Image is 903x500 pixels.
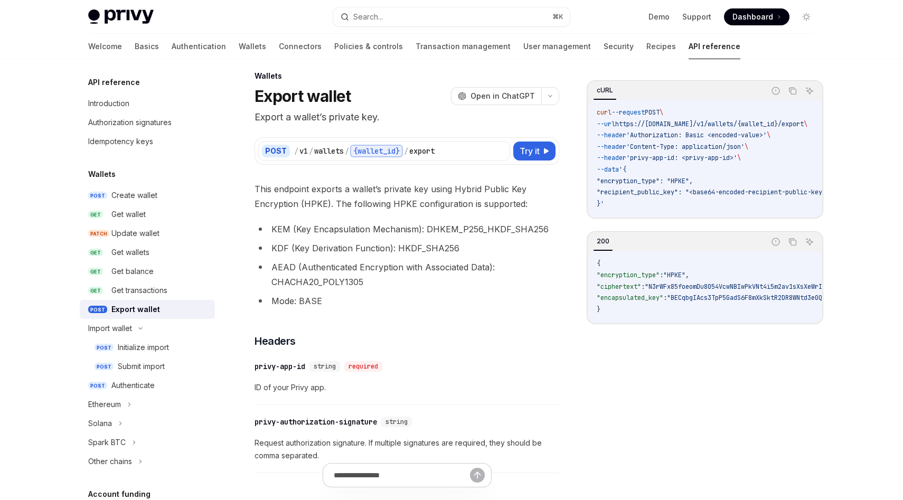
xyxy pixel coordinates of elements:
[597,200,604,208] span: }'
[80,205,215,224] a: GETGet wallet
[513,141,556,161] button: Try it
[804,120,807,128] span: \
[80,281,215,300] a: GETGet transactions
[619,165,626,174] span: '{
[612,108,645,117] span: --request
[663,271,685,279] span: "HPKE"
[80,113,215,132] a: Authorization signatures
[255,87,351,106] h1: Export wallet
[404,146,408,156] div: /
[255,294,559,308] li: Mode: BASE
[724,8,789,25] a: Dashboard
[803,84,816,98] button: Ask AI
[745,143,748,151] span: \
[88,249,103,257] span: GET
[279,34,322,59] a: Connectors
[88,168,116,181] h5: Wallets
[416,34,511,59] a: Transaction management
[660,271,663,279] span: :
[597,177,693,185] span: "encryption_type": "HPKE",
[111,284,167,297] div: Get transactions
[80,357,215,376] a: POSTSubmit import
[597,165,619,174] span: --data
[135,34,159,59] a: Basics
[648,12,670,22] a: Demo
[682,12,711,22] a: Support
[803,235,816,249] button: Ask AI
[80,376,215,395] a: POSTAuthenticate
[255,182,559,211] span: This endpoint exports a wallet’s private key using Hybrid Public Key Encryption (HPKE). The follo...
[255,361,305,372] div: privy-app-id
[353,11,383,23] div: Search...
[597,188,830,196] span: "recipient_public_key": "<base64-encoded-recipient-public-key>"
[255,381,559,394] span: ID of your Privy app.
[334,34,403,59] a: Policies & controls
[333,7,570,26] button: Search...⌘K
[88,97,129,110] div: Introduction
[294,146,298,156] div: /
[80,224,215,243] a: PATCHUpdate wallet
[88,436,126,449] div: Spark BTC
[597,305,600,314] span: }
[314,146,344,156] div: wallets
[451,87,541,105] button: Open in ChatGPT
[597,131,626,139] span: --header
[88,10,154,24] img: light logo
[118,341,169,354] div: Initialize import
[769,235,783,249] button: Report incorrect code
[111,246,149,259] div: Get wallets
[255,222,559,237] li: KEM (Key Encapsulation Mechanism): DHKEM_P256_HKDF_SHA256
[385,418,408,426] span: string
[262,145,290,157] div: POST
[88,306,107,314] span: POST
[660,108,663,117] span: \
[299,146,308,156] div: v1
[111,265,154,278] div: Get balance
[597,294,663,302] span: "encapsulated_key"
[88,230,109,238] span: PATCH
[597,108,612,117] span: curl
[80,186,215,205] a: POSTCreate wallet
[798,8,815,25] button: Toggle dark mode
[111,303,160,316] div: Export wallet
[350,145,403,157] div: {wallet_id}
[470,468,485,483] button: Send message
[111,379,155,392] div: Authenticate
[88,287,103,295] span: GET
[80,243,215,262] a: GETGet wallets
[737,154,741,162] span: \
[111,208,146,221] div: Get wallet
[689,34,740,59] a: API reference
[88,382,107,390] span: POST
[767,131,770,139] span: \
[255,241,559,256] li: KDF (Key Derivation Function): HKDF_SHA256
[769,84,783,98] button: Report incorrect code
[626,131,767,139] span: 'Authorization: Basic <encoded-value>'
[88,116,172,129] div: Authorization signatures
[255,260,559,289] li: AEAD (Authenticated Encryption with Associated Data): CHACHA20_POLY1305
[95,363,114,371] span: POST
[255,334,296,348] span: Headers
[520,145,540,157] span: Try it
[88,211,103,219] span: GET
[88,135,153,148] div: Idempotency keys
[597,259,600,268] span: {
[641,282,645,291] span: :
[88,76,140,89] h5: API reference
[309,146,313,156] div: /
[118,360,165,373] div: Submit import
[80,262,215,281] a: GETGet balance
[615,120,804,128] span: https://[DOMAIN_NAME]/v1/wallets/{wallet_id}/export
[172,34,226,59] a: Authentication
[88,398,121,411] div: Ethereum
[255,417,377,427] div: privy-authorization-signature
[594,84,616,97] div: cURL
[80,338,215,357] a: POSTInitialize import
[255,110,559,125] p: Export a wallet’s private key.
[523,34,591,59] a: User management
[88,268,103,276] span: GET
[604,34,634,59] a: Security
[645,282,889,291] span: "N3rWFx85foeomDu8054VcwNBIwPkVNt4i5m2av1sXsXeWrIicVGwutFist12MmnI"
[95,344,114,352] span: POST
[597,120,615,128] span: --url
